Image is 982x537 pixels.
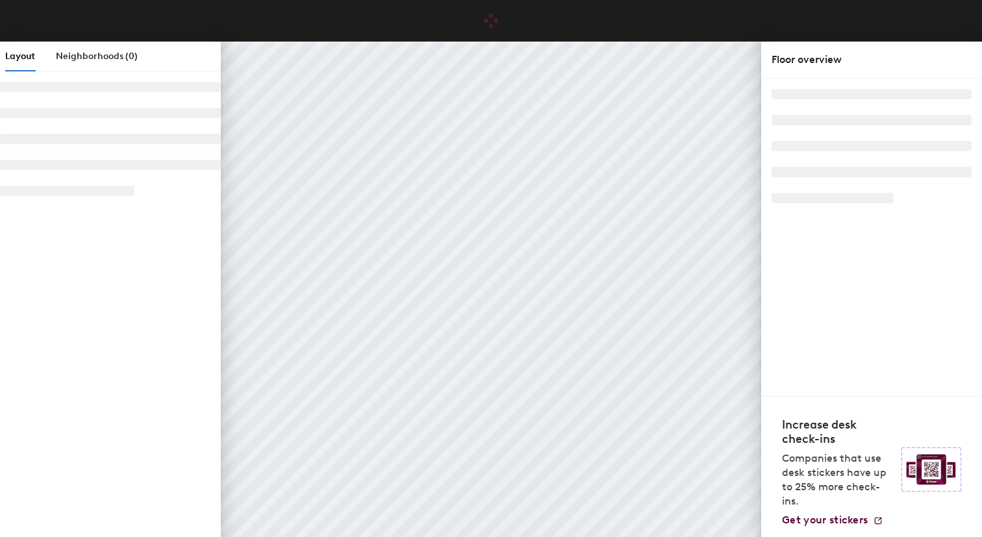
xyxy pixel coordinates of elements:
span: Neighborhoods (0) [56,51,138,62]
a: Get your stickers [782,514,883,527]
h4: Increase desk check-ins [782,418,894,446]
span: Layout [5,51,35,62]
div: Floor overview [772,52,972,68]
p: Companies that use desk stickers have up to 25% more check-ins. [782,451,894,508]
img: Sticker logo [901,447,961,492]
span: Get your stickers [782,514,868,526]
